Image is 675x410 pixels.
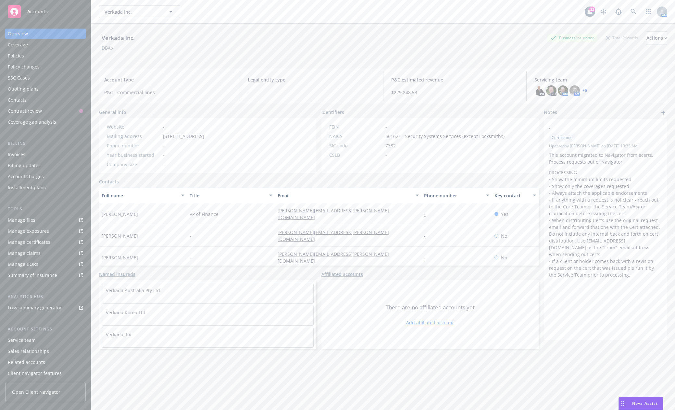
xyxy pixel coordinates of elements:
[102,254,138,261] span: [PERSON_NAME]
[501,254,507,261] span: No
[8,215,35,225] div: Manage files
[27,9,48,14] span: Accounts
[406,319,454,326] a: Add affiliated account
[5,160,86,171] a: Billing updates
[99,188,187,203] button: Full name
[5,248,86,258] a: Manage claims
[619,397,627,410] div: Drag to move
[5,117,86,127] a: Coverage gap analysis
[8,182,46,193] div: Installment plans
[278,251,389,264] a: [PERSON_NAME][EMAIL_ADDRESS][PERSON_NAME][DOMAIN_NAME]
[99,109,126,116] span: General info
[549,124,645,131] span: -
[494,192,529,199] div: Key contact
[5,29,86,39] a: Overview
[646,32,667,44] div: Actions
[275,188,421,203] button: Email
[5,182,86,193] a: Installment plans
[501,232,507,239] span: No
[552,135,572,141] span: Certificates
[558,85,568,96] img: photo
[107,142,160,149] div: Phone number
[5,149,86,160] a: Invoices
[424,211,431,217] a: -
[385,142,396,149] span: 7382
[5,237,86,247] a: Manage certificates
[163,142,165,149] span: -
[278,229,389,242] a: [PERSON_NAME][EMAIL_ADDRESS][PERSON_NAME][DOMAIN_NAME]
[5,335,86,345] a: Service team
[8,40,28,50] div: Coverage
[321,109,344,116] span: Identifiers
[5,293,86,300] div: Analytics hub
[659,109,667,117] a: add
[627,5,640,18] a: Search
[5,106,86,116] a: Contract review
[329,133,383,140] div: NAICS
[163,161,165,168] span: -
[8,95,27,105] div: Contacts
[5,62,86,72] a: Policy changes
[5,226,86,236] a: Manage exposures
[329,152,383,158] div: CSLB
[190,192,265,199] div: Title
[5,368,86,379] a: Client navigator features
[391,76,519,83] span: P&C estimated revenue
[642,5,655,18] a: Switch app
[8,335,36,345] div: Service team
[569,85,580,96] img: photo
[102,192,177,199] div: Full name
[5,171,86,182] a: Account charges
[549,169,662,278] p: PROCESSING • Show the minimum limits requested • Show only the coverages requested • Always attac...
[329,123,383,130] div: FEIN
[190,254,191,261] span: -
[187,188,275,203] button: Title
[99,34,137,42] div: Verkada Inc.
[386,304,475,311] span: There are no affiliated accounts yet
[5,357,86,367] a: Related accounts
[8,160,41,171] div: Billing updates
[163,133,204,140] span: [STREET_ADDRESS]
[603,34,641,42] div: Total Rewards
[278,192,412,199] div: Email
[163,124,165,130] a: -
[547,34,597,42] div: Business Insurance
[424,233,431,239] a: -
[106,331,132,338] a: Verkada, Inc
[5,326,86,332] div: Account settings
[5,270,86,280] a: Summary of insurance
[549,152,662,165] p: This account migrated to Navigator from ecerts. Process requests out of Navigator.
[102,211,138,217] span: [PERSON_NAME]
[589,6,595,12] div: 22
[12,389,60,395] span: Open Client Navigator
[102,232,138,239] span: [PERSON_NAME]
[8,303,62,313] div: Loss summary generator
[5,140,86,147] div: Billing
[5,95,86,105] a: Contacts
[106,287,160,293] a: Verkada Australia Pty Ltd
[190,232,191,239] span: -
[8,346,49,356] div: Sales relationships
[8,51,24,61] div: Policies
[278,207,389,220] a: [PERSON_NAME][EMAIL_ADDRESS][PERSON_NAME][DOMAIN_NAME]
[5,51,86,61] a: Policies
[5,40,86,50] a: Coverage
[385,133,505,140] span: 561621 - Security Systems Services (except Locksmiths)
[99,271,135,278] a: Named insureds
[385,123,387,130] span: -
[5,303,86,313] a: Loss summary generator
[8,357,45,367] div: Related accounts
[632,401,658,406] span: Nova Assist
[329,142,383,149] div: SIC code
[582,89,587,93] a: +6
[5,3,86,21] a: Accounts
[544,119,667,283] div: -CertificatesUpdatedby [PERSON_NAME] on [DATE] 10:33 AMThis account migrated to Navigator from ec...
[8,149,25,160] div: Invoices
[424,192,482,199] div: Phone number
[8,259,38,269] div: Manage BORs
[163,152,165,158] span: -
[391,89,519,96] span: $229,248.53
[5,259,86,269] a: Manage BORs
[546,85,556,96] img: photo
[102,44,114,51] div: DBA: -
